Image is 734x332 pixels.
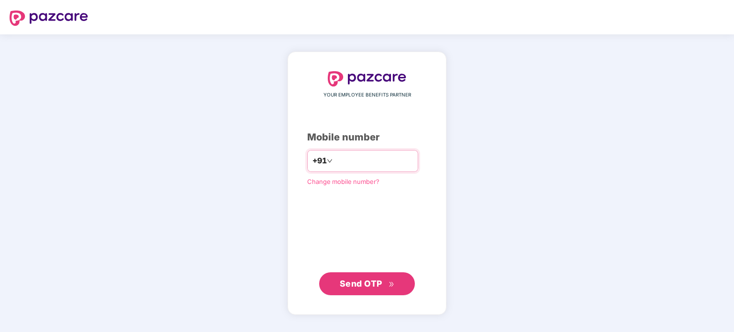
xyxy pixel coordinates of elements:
[319,272,415,295] button: Send OTPdouble-right
[328,71,406,86] img: logo
[323,91,411,99] span: YOUR EMPLOYEE BENEFITS PARTNER
[307,178,379,185] a: Change mobile number?
[340,278,382,289] span: Send OTP
[312,155,327,167] span: +91
[327,158,333,164] span: down
[389,281,395,288] span: double-right
[10,11,88,26] img: logo
[307,130,427,145] div: Mobile number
